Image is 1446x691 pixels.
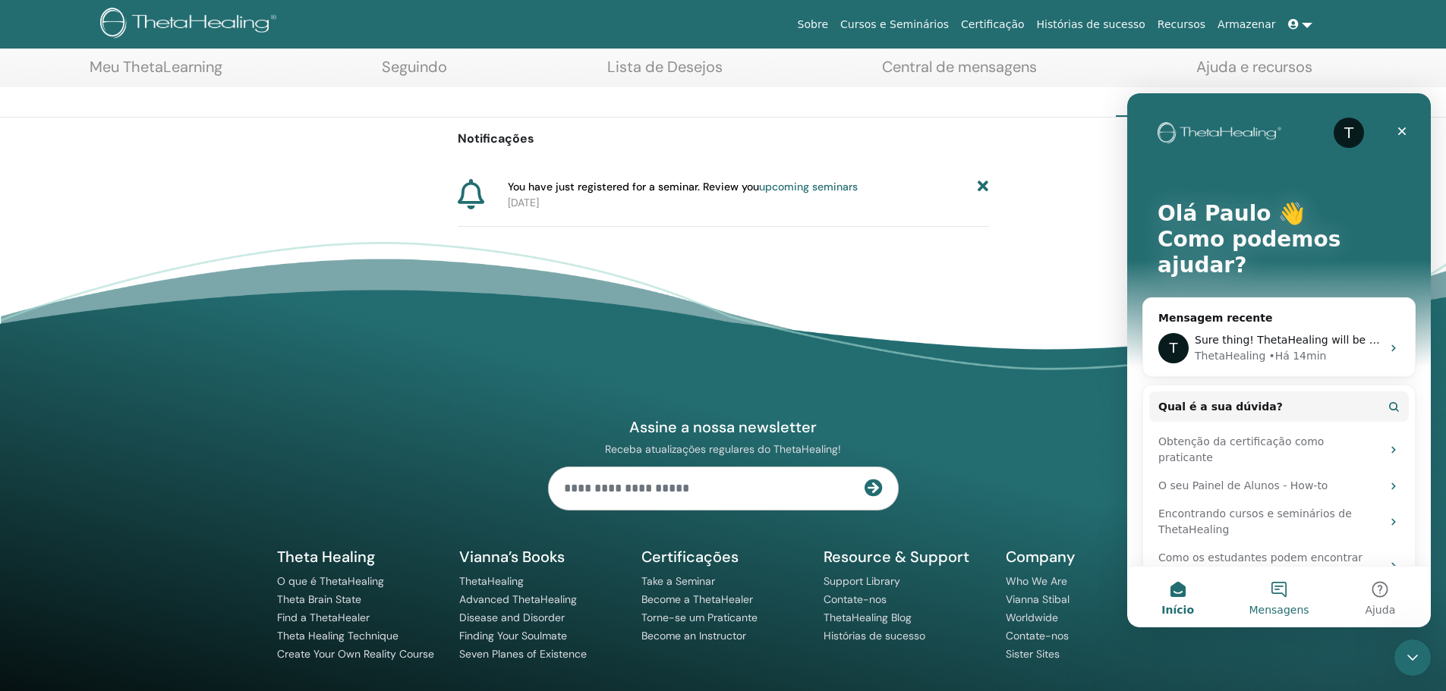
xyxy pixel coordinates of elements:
[548,417,899,437] h4: Assine a nossa newsletter
[277,629,399,642] a: Theta Healing Technique
[641,629,746,642] a: Become an Instructor
[261,24,288,52] div: Fechar
[1211,11,1281,39] a: Armazenar
[641,574,715,588] a: Take a Seminar
[1127,93,1431,627] iframe: Intercom live chat
[277,611,370,624] a: Find a ThetaHealer
[277,647,434,661] a: Create Your Own Reality Course
[203,473,304,534] button: Ajuda
[68,255,138,271] div: ThetaHealing
[459,629,567,642] a: Finding Your Soulmate
[607,58,723,87] a: Lista de Desejos
[824,547,988,567] h5: Resource & Support
[1006,547,1170,567] h5: Company
[1196,58,1312,87] a: Ajuda e recursos
[459,611,565,624] a: Disease and Disorder
[641,592,753,606] a: Become a ThetaHealer
[22,407,282,451] div: Encontrando cursos e seminários de ThetaHealing
[792,11,834,39] a: Sobre
[459,574,524,588] a: ThetaHealing
[548,442,899,456] p: Receba atualizações regulares do ThetaHealing!
[1006,611,1058,624] a: Worldwide
[238,511,268,522] span: Ajuda
[31,413,254,444] div: Encontrando cursos e seminários de ThetaHealing
[1006,592,1070,606] a: Vianna Stibal
[508,195,989,211] p: [DATE]
[22,378,282,407] div: O seu Painel de Alunos - How-to
[101,473,202,534] button: Mensagens
[824,611,912,624] a: ThetaHealing Blog
[141,255,199,271] div: • Há 14min
[277,547,441,567] h5: Theta Healing
[882,58,1037,87] a: Central de mensagens
[22,298,282,328] button: Qual é a sua dúvida?
[824,592,887,606] a: Contate-nos
[31,341,254,372] div: Obtenção da certificação como praticante
[68,240,347,253] span: Sure thing! ThetaHealing will be back in 30 minutes.
[277,592,361,606] a: Theta Brain State
[31,457,254,488] div: Como os estudantes podem encontrar Cursos e Seminários
[1394,639,1431,676] iframe: Intercom live chat
[100,8,282,42] img: logo.png
[459,547,623,567] h5: Vianna’s Books
[508,179,858,195] span: You have just registered for a seminar. Review you
[824,629,925,642] a: Histórias de sucesso
[31,306,156,322] span: Qual é a sua dúvida?
[1006,574,1067,588] a: Who We Are
[34,511,67,522] span: Início
[459,647,587,661] a: Seven Planes of Existence
[834,11,955,39] a: Cursos e Seminários
[277,574,384,588] a: O que é ThetaHealing
[382,58,447,87] a: Seguindo
[31,385,254,400] div: O seu Painel de Alunos - How-to
[1151,11,1211,39] a: Recursos
[458,130,989,148] p: Notificações
[22,451,282,495] div: Como os estudantes podem encontrar Cursos e Seminários
[641,547,805,567] h5: Certificações
[1031,11,1151,39] a: Histórias de sucesso
[955,11,1030,39] a: Certificação
[759,180,858,193] a: upcoming seminars
[121,511,181,522] span: Mensagens
[1006,647,1060,661] a: Sister Sites
[459,592,577,606] a: Advanced ThetaHealing
[90,58,222,87] a: Meu ThetaLearning
[22,335,282,378] div: Obtenção da certificação como praticante
[1006,629,1069,642] a: Contate-nos
[641,611,758,624] a: Torne-se um Praticante
[824,574,900,588] a: Support Library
